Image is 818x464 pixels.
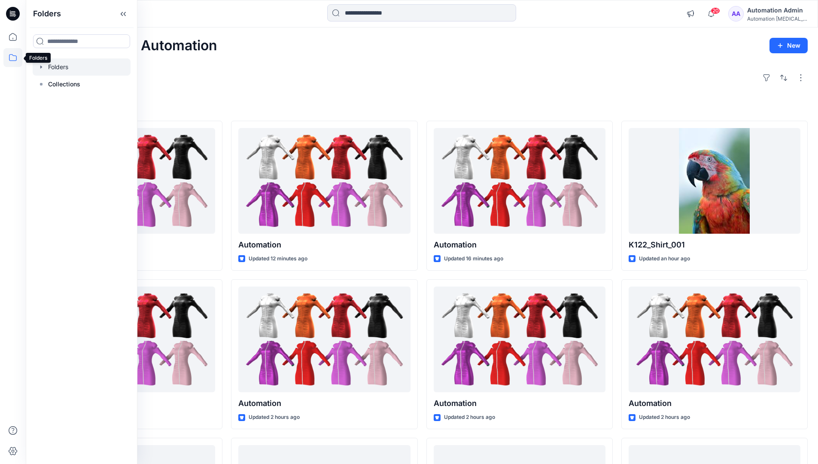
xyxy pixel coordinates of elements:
p: Updated 16 minutes ago [444,254,503,263]
p: Automation [629,397,800,409]
div: AA [728,6,744,21]
div: Automation [MEDICAL_DATA]... [747,15,807,22]
p: Automation [238,397,410,409]
a: Automation [238,128,410,234]
h4: Styles [36,102,808,112]
button: New [769,38,808,53]
p: Automation [434,397,605,409]
span: 20 [711,7,720,14]
a: Automation [238,287,410,393]
p: Updated an hour ago [639,254,690,263]
p: Updated 12 minutes ago [249,254,307,263]
a: Automation [434,128,605,234]
div: Automation Admin [747,5,807,15]
p: Updated 2 hours ago [639,413,690,422]
p: Updated 2 hours ago [444,413,495,422]
a: Automation [629,287,800,393]
p: Automation [434,239,605,251]
p: K122_Shirt_001 [629,239,800,251]
p: Collections [48,79,80,89]
p: Updated 2 hours ago [249,413,300,422]
a: Automation [434,287,605,393]
a: K122_Shirt_001 [629,128,800,234]
p: Automation [238,239,410,251]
